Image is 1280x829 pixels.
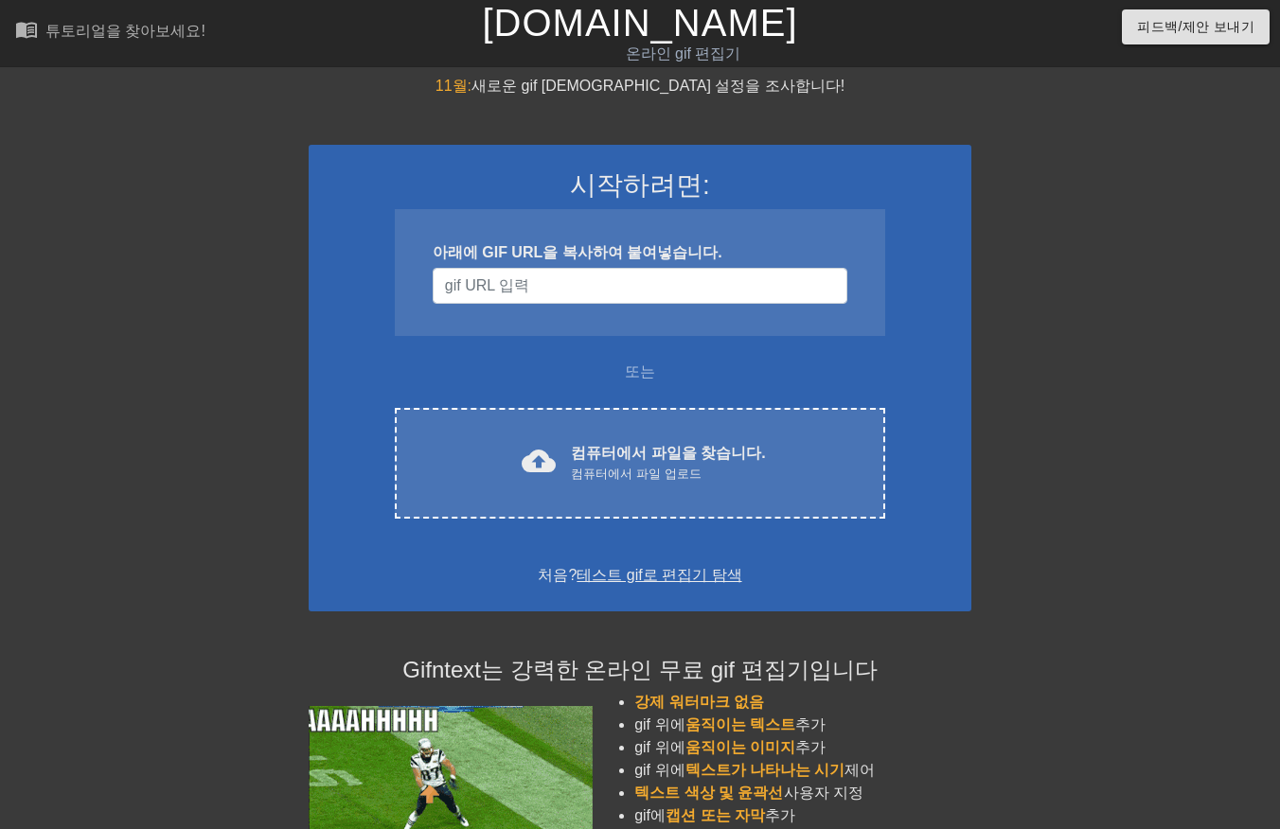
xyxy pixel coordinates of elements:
[634,782,971,804] li: 사용자 지정
[634,785,783,801] span: 텍스트 색상 및 윤곽선
[15,18,205,47] a: 튜토리얼을 찾아보세요!
[45,23,205,39] div: 튜토리얼을 찾아보세요!
[571,465,765,484] div: 컴퓨터에서 파일 업로드
[1137,15,1254,39] span: 피드백/제안 보내기
[685,716,795,732] span: 움직이는 텍스트
[685,762,845,778] span: 텍스트가 나타나는 시기
[1122,9,1270,44] button: 피드백/제안 보내기
[433,241,847,264] div: 아래에 GIF URL을 복사하여 붙여넣습니다.
[433,268,847,304] input: 사용자 이름
[577,567,741,583] a: 테스트 gif로 편집기 탐색
[634,759,971,782] li: gif 위에 제어
[634,804,971,827] li: gif에 추가
[436,78,471,94] span: 11월:
[482,2,797,44] a: [DOMAIN_NAME]
[15,18,38,41] span: menu_book
[333,169,947,202] h3: 시작하려면:
[634,714,971,736] li: gif 위에 추가
[436,43,931,65] div: 온라인 gif 편집기
[309,657,971,684] h4: Gifntext는 강력한 온라인 무료 gif 편집기입니다
[634,694,764,710] span: 강제 워터마크 없음
[571,445,765,461] font: 컴퓨터에서 파일을 찾습니다.
[634,736,971,759] li: gif 위에 추가
[309,75,971,97] div: 새로운 gif [DEMOGRAPHIC_DATA] 설정을 조사합니다!
[358,361,922,383] div: 또는
[666,807,765,823] span: 캡션 또는 자막
[685,739,795,755] span: 움직이는 이미지
[522,444,556,478] span: cloud_upload
[333,564,947,587] div: 처음?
